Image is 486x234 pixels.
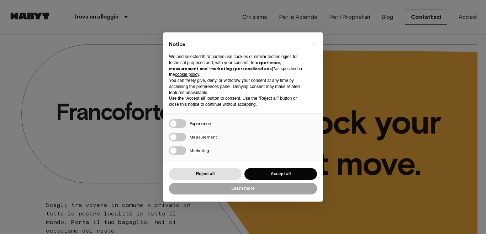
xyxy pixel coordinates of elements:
[169,95,306,108] p: Use the “Accept all” button to consent. Use the “Reject all” button or close this notice to conti...
[244,168,317,180] button: Accept all
[169,78,306,95] p: You can freely give, deny, or withdraw your consent at any time by accessing the preferences pane...
[308,38,319,50] button: Close this notice
[169,60,281,71] strong: experience, measurement and “marketing (personalized ads)”
[190,134,217,140] span: Measurement
[190,121,211,126] span: Experience
[169,41,306,48] h2: Notice
[175,72,199,77] a: cookie policy
[169,183,317,194] button: Learn more
[190,148,209,153] span: Marketing
[169,168,242,180] button: Reject all
[312,40,315,48] span: ×
[169,54,306,78] p: We and selected third parties use cookies or similar technologies for technical purposes and, wit...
